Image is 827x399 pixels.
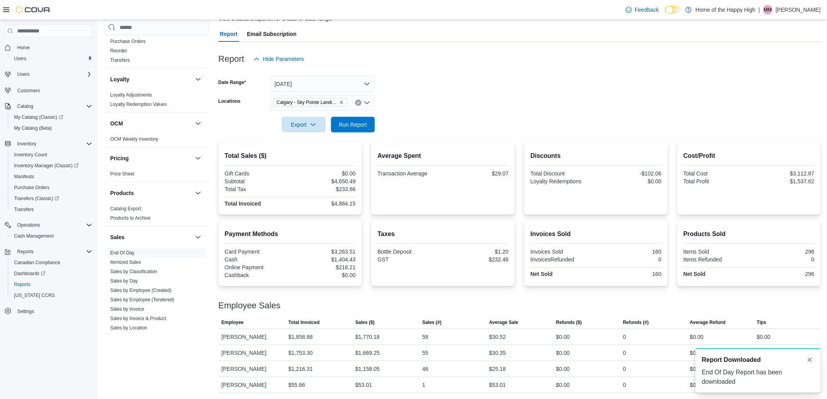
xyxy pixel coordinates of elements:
[11,123,92,133] span: My Catalog (Beta)
[702,355,761,365] span: Report Downloaded
[11,194,62,203] a: Transfers (Classic)
[193,188,203,198] button: Products
[11,269,92,278] span: Dashboards
[11,150,50,159] a: Inventory Count
[623,332,626,342] div: 0
[110,120,192,127] button: OCM
[556,348,570,358] div: $0.00
[110,171,134,177] span: Price Sheet
[11,183,92,192] span: Purchase Orders
[110,48,127,54] span: Reorder
[277,98,338,106] span: Calgary - Sky Pointe Landing - Fire & Flower
[11,280,34,289] a: Reports
[225,249,289,255] div: Card Payment
[8,123,95,134] button: My Catalog (Beta)
[110,287,172,293] span: Sales by Employee (Created)
[530,256,594,263] div: InvoicesRefunded
[14,174,34,180] span: Manifests
[14,43,92,52] span: Home
[110,316,166,321] a: Sales by Invoice & Product
[11,291,58,300] a: [US_STATE] CCRS
[110,189,134,197] h3: Products
[110,250,134,256] a: End Of Day
[110,233,125,241] h3: Sales
[110,206,141,211] a: Catalog Export
[222,319,244,326] span: Employee
[623,319,649,326] span: Refunds (#)
[11,280,92,289] span: Reports
[14,247,37,256] button: Reports
[225,272,289,278] div: Cashback
[702,368,814,386] div: End Of Day Report has been downloaded
[110,75,129,83] h3: Loyalty
[355,364,379,374] div: $1,158.05
[489,380,506,390] div: $53.01
[489,332,506,342] div: $30.52
[110,101,167,107] span: Loyalty Redemption Values
[110,102,167,107] a: Loyalty Redemption Values
[110,120,123,127] h3: OCM
[11,258,63,267] a: Canadian Compliance
[225,186,289,192] div: Total Tax
[110,154,192,162] button: Pricing
[14,70,32,79] button: Users
[14,184,50,191] span: Purchase Orders
[364,100,370,106] button: Open list of options
[331,117,375,132] button: Run Report
[11,150,92,159] span: Inventory Count
[378,229,508,239] h2: Taxes
[110,268,157,275] span: Sales by Classification
[14,163,79,169] span: Inventory Manager (Classic)
[684,178,748,184] div: Total Profit
[530,151,661,161] h2: Discounts
[14,195,59,202] span: Transfers (Classic)
[110,57,130,63] span: Transfers
[225,200,261,207] strong: Total Invoiced
[218,301,281,310] h3: Employee Sales
[225,178,289,184] div: Subtotal
[110,189,192,197] button: Products
[110,215,150,221] a: Products to Archive
[11,113,66,122] a: My Catalog (Classic)
[378,170,442,177] div: Transaction Average
[220,26,238,42] span: Report
[11,291,92,300] span: Washington CCRS
[225,229,356,239] h2: Payment Methods
[8,193,95,204] a: Transfers (Classic)
[14,114,63,120] span: My Catalog (Classic)
[218,329,285,345] div: [PERSON_NAME]
[14,86,43,95] a: Customers
[8,160,95,171] a: Inventory Manager (Classic)
[2,138,95,149] button: Inventory
[556,319,582,326] span: Refunds ($)
[193,119,203,128] button: OCM
[422,380,425,390] div: 1
[17,45,30,51] span: Home
[110,315,166,322] span: Sales by Invoice & Product
[8,53,95,64] button: Users
[11,231,57,241] a: Cash Management
[11,172,37,181] a: Manifests
[104,204,209,226] div: Products
[11,205,92,214] span: Transfers
[556,364,570,374] div: $0.00
[11,161,92,170] span: Inventory Manager (Classic)
[684,151,814,161] h2: Cost/Profit
[530,249,594,255] div: Invoices Sold
[355,332,379,342] div: $1,770.18
[110,259,141,265] span: Itemized Sales
[750,256,814,263] div: 0
[445,170,509,177] div: $29.07
[225,170,289,177] div: Gift Cards
[110,334,165,340] span: Sales by Location per Day
[11,172,92,181] span: Manifests
[489,364,506,374] div: $25.18
[14,85,92,95] span: Customers
[193,233,203,242] button: Sales
[17,249,34,255] span: Reports
[598,271,662,277] div: 160
[556,380,570,390] div: $0.00
[288,332,313,342] div: $1,858.88
[110,136,158,142] span: OCM Weekly Inventory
